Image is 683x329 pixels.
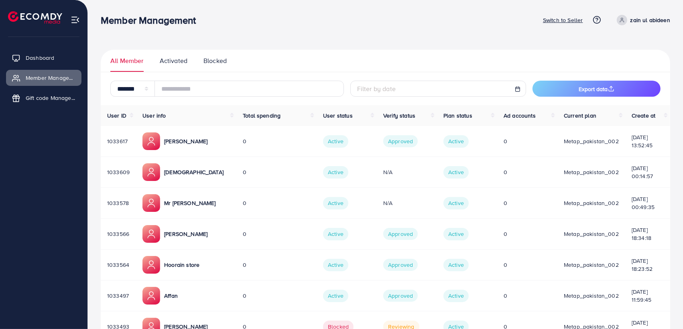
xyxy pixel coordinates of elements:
[107,137,128,145] span: 1033617
[26,74,75,82] span: Member Management
[504,112,536,120] span: Ad accounts
[564,168,619,176] span: metap_pakistan_002
[323,197,348,209] span: Active
[160,56,187,65] span: Activated
[383,290,418,302] span: Approved
[443,135,469,147] span: Active
[243,199,246,207] span: 0
[323,228,348,240] span: Active
[323,135,348,147] span: Active
[564,137,619,145] span: metap_pakistan_002
[630,15,670,25] p: zain ul abideen
[443,259,469,271] span: Active
[504,137,507,145] span: 0
[533,81,661,97] button: Export data
[504,199,507,207] span: 0
[357,84,396,93] span: Filter by date
[164,198,216,208] p: Mr [PERSON_NAME]
[8,11,62,24] img: logo
[142,194,160,212] img: ic-member-manager.00abd3e0.svg
[243,230,246,238] span: 0
[107,261,129,269] span: 1033564
[71,15,80,24] img: menu
[164,260,199,270] p: Hoorain store
[101,14,203,26] h3: Member Management
[383,199,392,207] span: N/A
[323,112,353,120] span: User status
[107,199,129,207] span: 1033578
[564,230,619,238] span: metap_pakistan_002
[564,112,596,120] span: Current plan
[107,112,126,120] span: User ID
[504,168,507,176] span: 0
[504,292,507,300] span: 0
[6,70,81,86] a: Member Management
[323,259,348,271] span: Active
[6,90,81,106] a: Gift code Management
[107,230,129,238] span: 1033566
[164,291,178,301] p: Affan
[443,166,469,178] span: Active
[443,228,469,240] span: Active
[383,135,418,147] span: Approved
[443,112,472,120] span: Plan status
[164,229,207,239] p: [PERSON_NAME]
[243,137,246,145] span: 0
[383,168,392,176] span: N/A
[632,288,664,304] div: [DATE] 11:59:45
[6,50,81,66] a: Dashboard
[632,257,664,273] div: [DATE] 18:23:52
[203,56,227,65] span: Blocked
[26,54,54,62] span: Dashboard
[243,168,246,176] span: 0
[243,112,281,120] span: Total spending
[632,195,664,211] div: [DATE] 00:49:35
[383,259,418,271] span: Approved
[142,256,160,274] img: ic-member-manager.00abd3e0.svg
[243,261,246,269] span: 0
[632,226,664,242] div: [DATE] 18:34:18
[107,168,130,176] span: 1033609
[142,287,160,305] img: ic-member-manager.00abd3e0.svg
[543,15,583,25] p: Switch to Seller
[564,199,619,207] span: metap_pakistan_002
[649,293,677,323] iframe: Chat
[504,230,507,238] span: 0
[110,56,144,65] span: All Member
[142,163,160,181] img: ic-member-manager.00abd3e0.svg
[26,94,75,102] span: Gift code Management
[443,197,469,209] span: Active
[142,132,160,150] img: ic-member-manager.00abd3e0.svg
[632,164,664,181] div: [DATE] 00:14:57
[579,85,614,93] span: Export data
[632,133,664,150] div: [DATE] 13:52:45
[564,261,619,269] span: metap_pakistan_002
[632,112,655,120] span: Create at
[443,290,469,302] span: Active
[504,261,507,269] span: 0
[243,292,246,300] span: 0
[164,167,224,177] p: [DEMOGRAPHIC_DATA]
[323,290,348,302] span: Active
[323,166,348,178] span: Active
[564,292,619,300] span: metap_pakistan_002
[383,228,418,240] span: Approved
[383,112,415,120] span: Verify status
[164,136,207,146] p: [PERSON_NAME]
[107,292,129,300] span: 1033497
[142,112,166,120] span: User info
[614,15,670,25] a: zain ul abideen
[142,225,160,243] img: ic-member-manager.00abd3e0.svg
